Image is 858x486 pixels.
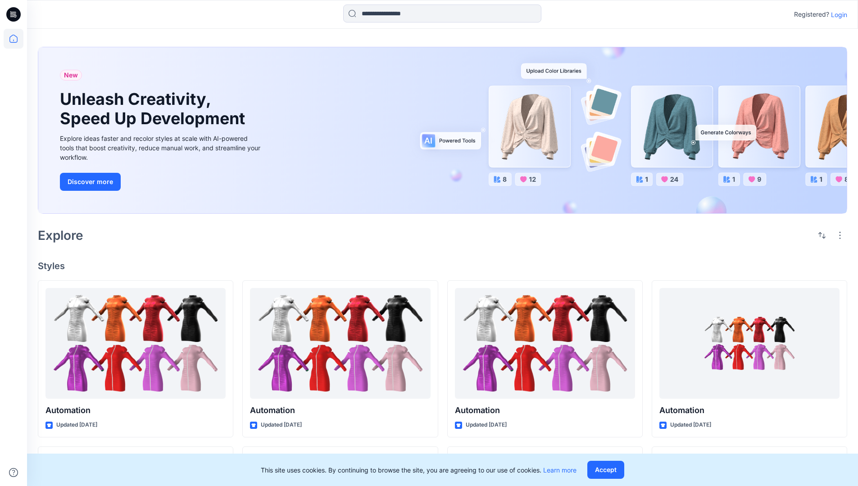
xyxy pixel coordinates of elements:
[455,288,635,399] a: Automation
[466,420,507,430] p: Updated [DATE]
[670,420,711,430] p: Updated [DATE]
[45,404,226,417] p: Automation
[60,90,249,128] h1: Unleash Creativity, Speed Up Development
[38,261,847,271] h4: Styles
[60,173,121,191] button: Discover more
[455,404,635,417] p: Automation
[831,10,847,19] p: Login
[261,420,302,430] p: Updated [DATE]
[587,461,624,479] button: Accept
[250,404,430,417] p: Automation
[38,228,83,243] h2: Explore
[794,9,829,20] p: Registered?
[64,70,78,81] span: New
[45,288,226,399] a: Automation
[60,173,263,191] a: Discover more
[659,288,840,399] a: Automation
[659,404,840,417] p: Automation
[60,134,263,162] div: Explore ideas faster and recolor styles at scale with AI-powered tools that boost creativity, red...
[543,466,577,474] a: Learn more
[250,288,430,399] a: Automation
[261,465,577,475] p: This site uses cookies. By continuing to browse the site, you are agreeing to our use of cookies.
[56,420,97,430] p: Updated [DATE]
